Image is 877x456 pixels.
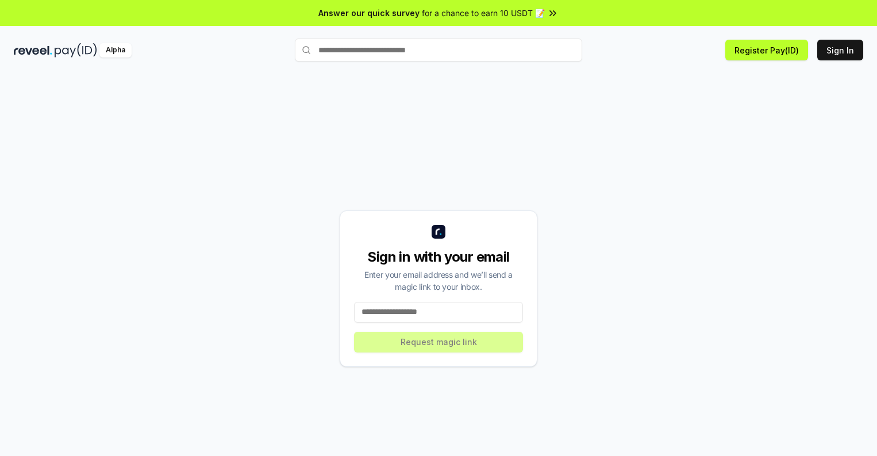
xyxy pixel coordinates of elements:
div: Alpha [99,43,132,58]
img: logo_small [432,225,445,239]
button: Sign In [817,40,863,60]
span: for a chance to earn 10 USDT 📝 [422,7,545,19]
div: Sign in with your email [354,248,523,266]
span: Answer our quick survey [318,7,420,19]
img: reveel_dark [14,43,52,58]
div: Enter your email address and we’ll send a magic link to your inbox. [354,269,523,293]
button: Register Pay(ID) [725,40,808,60]
img: pay_id [55,43,97,58]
